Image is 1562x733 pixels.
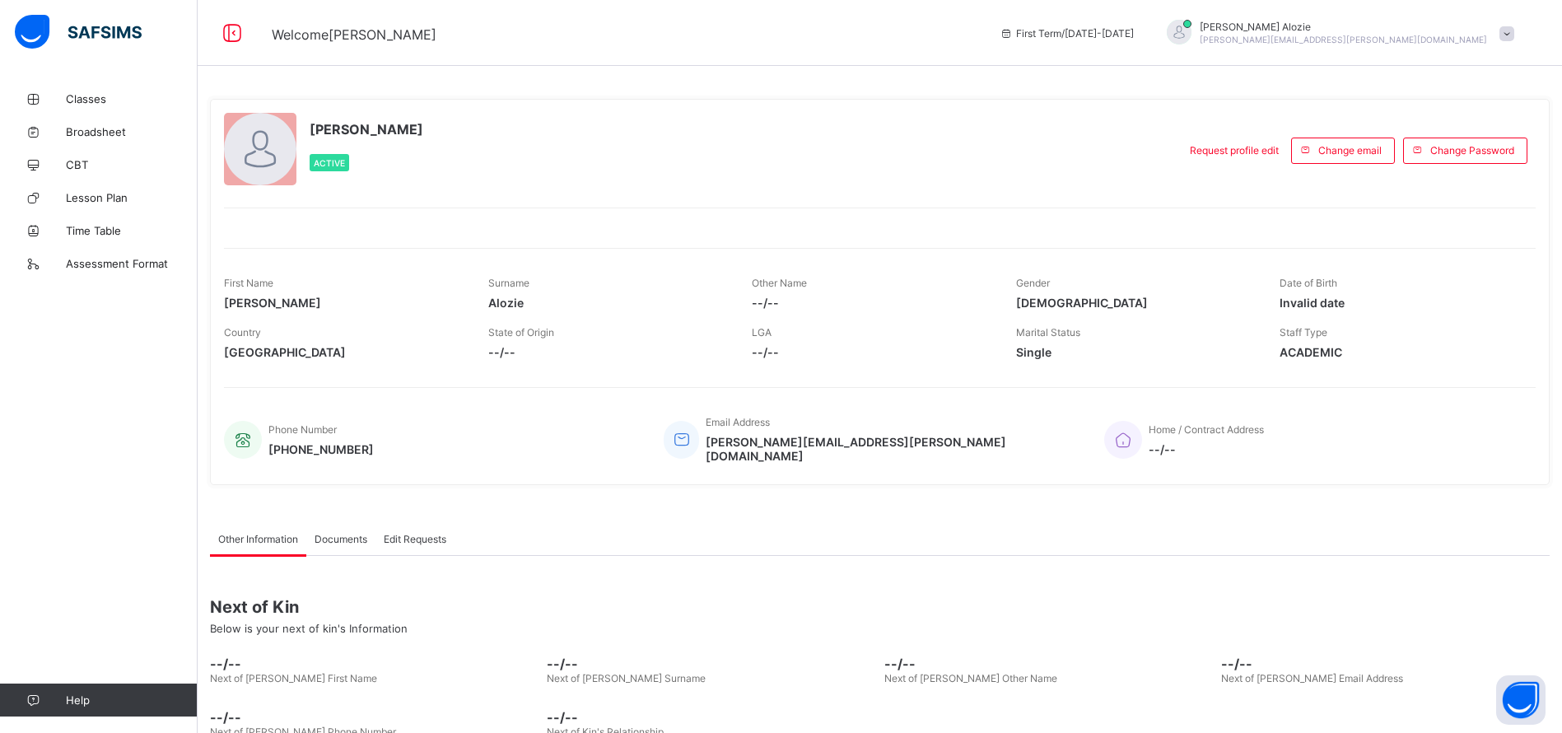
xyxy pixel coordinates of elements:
[210,709,539,726] span: --/--
[268,423,337,436] span: Phone Number
[1280,296,1519,310] span: Invalid date
[1016,345,1256,359] span: Single
[66,257,198,270] span: Assessment Format
[752,345,991,359] span: --/--
[1016,326,1080,338] span: Marital Status
[547,709,875,726] span: --/--
[1149,442,1264,456] span: --/--
[1200,21,1487,33] span: [PERSON_NAME] Alozie
[224,296,464,310] span: [PERSON_NAME]
[752,296,991,310] span: --/--
[1430,144,1514,156] span: Change Password
[314,158,345,168] span: Active
[1149,423,1264,436] span: Home / Contract Address
[1016,277,1050,289] span: Gender
[210,597,1550,617] span: Next of Kin
[272,26,436,43] span: Welcome [PERSON_NAME]
[210,622,408,635] span: Below is your next of kin's Information
[1000,27,1134,40] span: session/term information
[218,533,298,545] span: Other Information
[210,656,539,672] span: --/--
[752,326,772,338] span: LGA
[1318,144,1382,156] span: Change email
[488,277,529,289] span: Surname
[310,121,423,138] span: [PERSON_NAME]
[66,224,198,237] span: Time Table
[706,435,1079,463] span: [PERSON_NAME][EMAIL_ADDRESS][PERSON_NAME][DOMAIN_NAME]
[66,125,198,138] span: Broadsheet
[547,672,706,684] span: Next of [PERSON_NAME] Surname
[1200,35,1487,44] span: [PERSON_NAME][EMAIL_ADDRESS][PERSON_NAME][DOMAIN_NAME]
[1221,672,1403,684] span: Next of [PERSON_NAME] Email Address
[315,533,367,545] span: Documents
[224,277,273,289] span: First Name
[1190,144,1279,156] span: Request profile edit
[488,326,554,338] span: State of Origin
[384,533,446,545] span: Edit Requests
[547,656,875,672] span: --/--
[15,15,142,49] img: safsims
[1280,345,1519,359] span: ACADEMIC
[224,345,464,359] span: [GEOGRAPHIC_DATA]
[1280,277,1337,289] span: Date of Birth
[706,416,770,428] span: Email Address
[884,656,1213,672] span: --/--
[1280,326,1327,338] span: Staff Type
[884,672,1057,684] span: Next of [PERSON_NAME] Other Name
[1016,296,1256,310] span: [DEMOGRAPHIC_DATA]
[488,345,728,359] span: --/--
[66,158,198,171] span: CBT
[1496,675,1546,725] button: Open asap
[1150,20,1522,47] div: LoisAlozie
[488,296,728,310] span: Alozie
[268,442,374,456] span: [PHONE_NUMBER]
[210,672,377,684] span: Next of [PERSON_NAME] First Name
[1221,656,1550,672] span: --/--
[66,191,198,204] span: Lesson Plan
[752,277,807,289] span: Other Name
[224,326,261,338] span: Country
[66,693,197,707] span: Help
[66,92,198,105] span: Classes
